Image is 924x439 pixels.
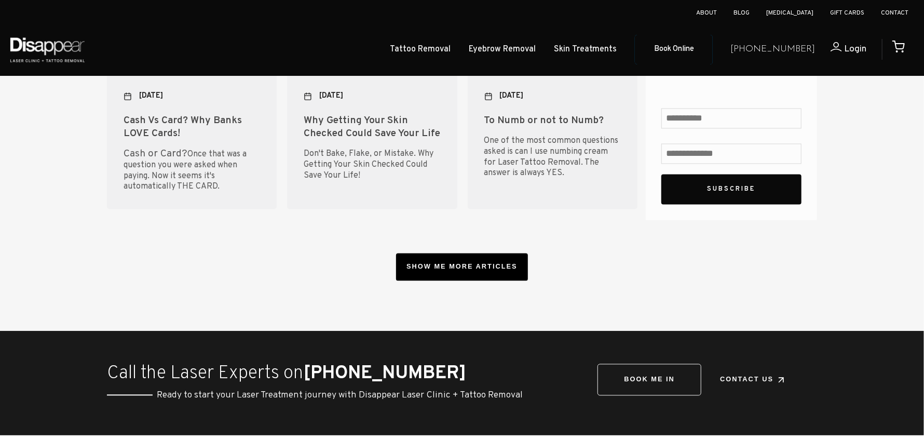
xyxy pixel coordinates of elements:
[8,31,87,68] img: Disappear - Laser Clinic and Tattoo Removal Services in Sydney, Australia
[661,175,801,205] button: Subscribe
[554,42,617,57] a: Skin Treatments
[396,254,528,281] a: SHOW ME More ARTICLES
[124,115,260,141] h2: Cash Vs Card? Why Banks LOVE Cards!
[696,9,717,17] a: About
[139,91,163,101] time: [DATE]
[701,365,805,395] a: Contact Us
[661,109,801,129] input: First Name
[844,43,866,55] span: Login
[484,115,621,128] h2: To Numb or not to Numb?
[830,9,864,17] a: Gift Cards
[733,9,750,17] a: Blog
[597,364,701,396] a: BOOK ME IN
[304,149,440,181] div: Don't Bake, Flake, or Mistake. Why Getting Your Skin Checked Could Save Your Life!
[484,136,621,179] div: One of the most common questions asked is can I use numbing cream for Laser Tattoo Removal. The a...
[390,42,451,57] a: Tattoo Removal
[319,91,343,101] time: [DATE]
[304,115,440,141] h2: Why Getting Your Skin Checked Could Save Your Life
[469,42,536,57] a: Eyebrow Removal
[661,144,801,164] input: Email Address
[730,42,815,57] a: [PHONE_NUMBER]
[881,9,908,17] a: Contact
[303,363,466,385] a: [PHONE_NUMBER]
[124,148,187,161] big: Cash or Card?
[107,364,578,384] h3: Call the Laser Experts on
[766,9,813,17] a: [MEDICAL_DATA]
[107,390,578,403] h4: Ready to start your Laser Treatment journey with Disappear Laser Clinic + Tattoo Removal
[635,35,713,65] a: Book Online
[500,91,524,101] time: [DATE]
[124,149,260,193] div: Once that was a question you were asked when paying. Now it seems it's automatically THE CARD.
[815,42,866,57] a: Login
